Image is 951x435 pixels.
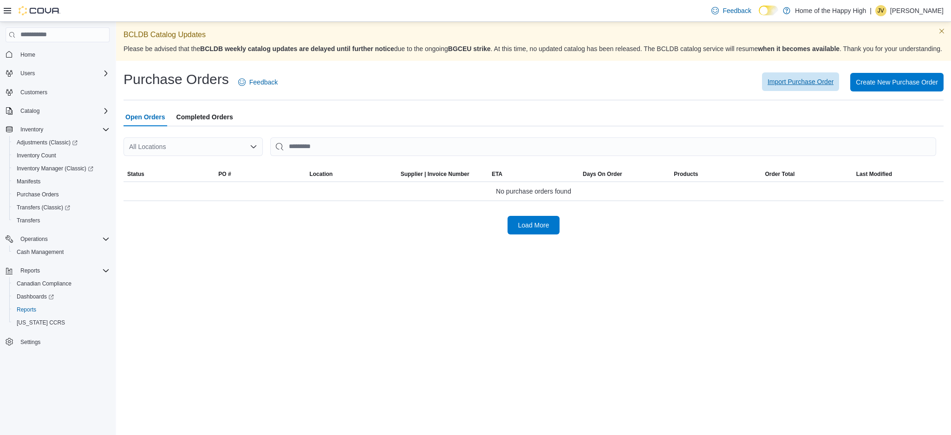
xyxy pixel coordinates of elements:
[20,338,40,346] span: Settings
[9,303,113,316] button: Reports
[856,170,892,178] span: Last Modified
[13,150,110,161] span: Inventory Count
[759,6,778,15] input: Dark Mode
[2,85,113,99] button: Customers
[9,149,113,162] button: Inventory Count
[9,188,113,201] button: Purchase Orders
[2,233,113,246] button: Operations
[9,201,113,214] a: Transfers (Classic)
[17,49,39,60] a: Home
[6,44,110,373] nav: Complex example
[124,44,944,53] p: Please be advised that the due to the ongoing . At this time, no updated catalog has been release...
[215,167,306,182] button: PO #
[309,170,332,178] div: Location
[13,137,110,148] span: Adjustments (Classic)
[17,248,64,256] span: Cash Management
[723,6,751,15] span: Feedback
[17,217,40,224] span: Transfers
[9,214,113,227] button: Transfers
[878,5,884,16] span: JV
[13,215,110,226] span: Transfers
[17,105,43,117] button: Catalog
[17,265,110,276] span: Reports
[19,6,60,15] img: Cova
[708,1,755,20] a: Feedback
[17,293,54,300] span: Dashboards
[17,178,40,185] span: Manifests
[2,67,113,80] button: Users
[17,165,93,172] span: Inventory Manager (Classic)
[249,78,278,87] span: Feedback
[853,167,944,182] button: Last Modified
[17,191,59,198] span: Purchase Orders
[125,108,165,126] span: Open Orders
[20,235,48,243] span: Operations
[17,68,110,79] span: Users
[762,167,853,182] button: Order Total
[13,317,69,328] a: [US_STATE] CCRS
[17,86,110,98] span: Customers
[13,304,40,315] a: Reports
[13,163,97,174] a: Inventory Manager (Classic)
[176,108,233,126] span: Completed Orders
[492,170,502,178] span: ETA
[13,189,110,200] span: Purchase Orders
[13,291,110,302] span: Dashboards
[270,137,936,156] input: This is a search bar. After typing your query, hit enter to filter the results lower in the page.
[768,77,834,86] span: Import Purchase Order
[890,5,944,16] p: [PERSON_NAME]
[13,150,60,161] a: Inventory Count
[518,221,549,230] span: Load More
[17,280,72,287] span: Canadian Compliance
[2,104,113,117] button: Catalog
[13,291,58,302] a: Dashboards
[17,265,44,276] button: Reports
[17,87,51,98] a: Customers
[9,246,113,259] button: Cash Management
[2,264,113,277] button: Reports
[13,163,110,174] span: Inventory Manager (Classic)
[234,73,281,91] a: Feedback
[20,267,40,274] span: Reports
[306,167,397,182] button: Location
[17,319,65,326] span: [US_STATE] CCRS
[13,278,110,289] span: Canadian Compliance
[20,89,47,96] span: Customers
[2,123,113,136] button: Inventory
[17,49,110,60] span: Home
[13,176,110,187] span: Manifests
[9,316,113,329] button: [US_STATE] CCRS
[17,105,110,117] span: Catalog
[936,26,947,37] button: Dismiss this callout
[124,29,944,40] p: BCLDB Catalog Updates
[488,167,579,182] button: ETA
[674,170,698,178] span: Products
[401,170,469,178] span: Supplier | Invoice Number
[124,167,215,182] button: Status
[17,68,39,79] button: Users
[218,170,231,178] span: PO #
[13,247,110,258] span: Cash Management
[13,202,110,213] span: Transfers (Classic)
[17,124,110,135] span: Inventory
[13,317,110,328] span: Washington CCRS
[17,124,47,135] button: Inventory
[13,176,44,187] a: Manifests
[765,170,795,178] span: Order Total
[17,336,110,347] span: Settings
[17,152,56,159] span: Inventory Count
[17,139,78,146] span: Adjustments (Classic)
[124,70,229,89] h1: Purchase Orders
[758,45,840,52] strong: when it becomes available
[448,45,491,52] strong: BGCEU strike
[397,167,488,182] button: Supplier | Invoice Number
[17,234,52,245] button: Operations
[9,175,113,188] button: Manifests
[875,5,886,16] div: Jennifer Verney
[13,189,63,200] a: Purchase Orders
[13,304,110,315] span: Reports
[20,107,39,115] span: Catalog
[13,202,74,213] a: Transfers (Classic)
